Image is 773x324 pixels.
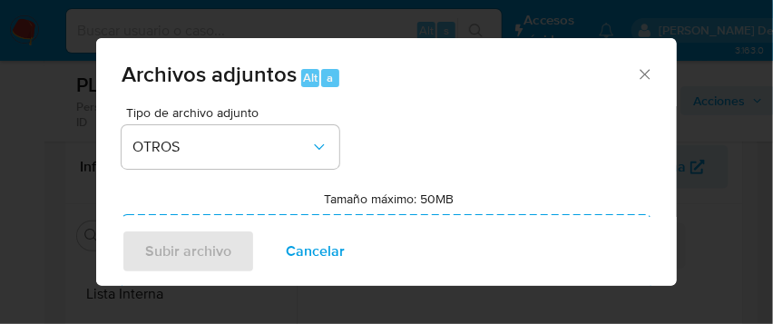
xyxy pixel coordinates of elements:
span: Archivos adjuntos [122,58,297,90]
span: Alt [303,69,318,86]
span: a [327,69,333,86]
button: OTROS [122,125,339,169]
span: Tipo de archivo adjunto [126,106,344,119]
button: Cancelar [262,230,368,273]
span: Cancelar [286,231,345,271]
label: Tamaño máximo: 50MB [325,191,455,207]
span: OTROS [132,138,310,156]
button: Cerrar [636,65,652,82]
